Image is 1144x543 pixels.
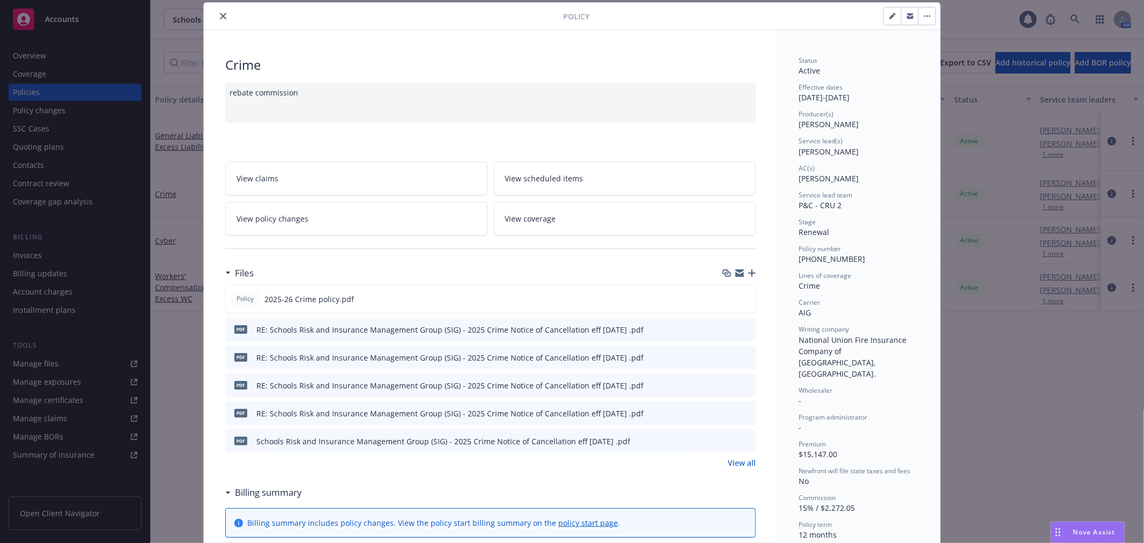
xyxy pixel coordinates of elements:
span: 2025-26 Crime policy.pdf [264,293,354,305]
button: download file [725,436,733,447]
span: Stage [799,217,816,226]
button: close [217,10,230,23]
span: View claims [237,173,278,184]
span: pdf [234,353,247,361]
span: Wholesaler [799,386,832,395]
span: Service lead team [799,190,852,200]
span: View policy changes [237,213,308,224]
span: Premium [799,439,826,449]
div: RE: Schools Risk and Insurance Management Group (SIG) - 2025 Crime Notice of Cancellation eff [DA... [256,324,644,335]
div: Files [225,266,254,280]
span: Policy number [799,244,841,253]
div: Billing summary [225,486,302,500]
span: pdf [234,325,247,333]
div: Drag to move [1051,522,1065,542]
h3: Files [235,266,254,280]
span: Crime [799,281,820,291]
span: P&C - CRU 2 [799,200,842,210]
span: [PHONE_NUMBER] [799,254,865,264]
span: [PERSON_NAME] [799,119,859,129]
button: preview file [742,380,751,391]
button: download file [725,324,733,335]
span: Program administrator [799,413,867,422]
span: AIG [799,307,811,318]
button: preview file [742,436,751,447]
button: preview file [742,408,751,419]
span: Policy term [799,520,832,529]
span: Newfront will file state taxes and fees [799,466,910,475]
div: rebate commission [225,83,756,123]
span: Service lead(s) [799,136,843,145]
h3: Billing summary [235,486,302,500]
span: National Union Fire Insurance Company of [GEOGRAPHIC_DATA], [GEOGRAPHIC_DATA]. [799,335,909,379]
a: View policy changes [225,202,488,236]
span: [PERSON_NAME] [799,146,859,157]
div: Crime [225,56,756,74]
span: [PERSON_NAME] [799,173,859,184]
span: Producer(s) [799,109,833,119]
span: 15% / $2,272.05 [799,503,855,513]
span: pdf [234,381,247,389]
button: download file [725,352,733,363]
span: View scheduled items [505,173,584,184]
span: Writing company [799,325,849,334]
span: - [799,395,801,406]
span: Effective dates [799,83,843,92]
span: pdf [234,409,247,417]
span: Policy [563,11,589,22]
span: No [799,476,809,486]
span: Lines of coverage [799,271,851,280]
a: View scheduled items [494,162,756,195]
span: Carrier [799,298,820,307]
span: - [799,422,801,432]
div: [DATE] - [DATE] [799,83,919,103]
span: Policy [234,294,256,304]
span: 12 months [799,530,837,540]
button: preview file [741,293,751,305]
span: Nova Assist [1073,527,1116,537]
div: Billing summary includes policy changes. View the policy start billing summary on the . [247,517,620,529]
span: View coverage [505,213,556,224]
div: Schools Risk and Insurance Management Group (SIG) - 2025 Crime Notice of Cancellation eff [DATE] ... [256,436,630,447]
button: download file [725,408,733,419]
a: policy start page [558,518,618,528]
button: preview file [742,324,751,335]
button: download file [725,380,733,391]
div: RE: Schools Risk and Insurance Management Group (SIG) - 2025 Crime Notice of Cancellation eff [DA... [256,352,644,363]
a: View claims [225,162,488,195]
button: download file [724,293,733,305]
a: View coverage [494,202,756,236]
span: Renewal [799,227,829,237]
button: preview file [742,352,751,363]
button: Nova Assist [1051,522,1125,543]
span: Active [799,65,820,76]
span: $15,147.00 [799,449,837,459]
span: AC(s) [799,164,815,173]
span: Commission [799,493,836,502]
div: RE: Schools Risk and Insurance Management Group (SIG) - 2025 Crime Notice of Cancellation eff [DA... [256,380,644,391]
span: pdf [234,437,247,445]
a: View all [728,457,756,468]
div: RE: Schools Risk and Insurance Management Group (SIG) - 2025 Crime Notice of Cancellation eff [DA... [256,408,644,419]
span: Status [799,56,817,65]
